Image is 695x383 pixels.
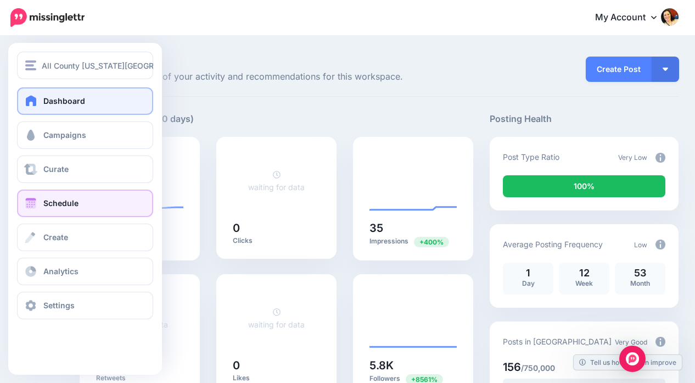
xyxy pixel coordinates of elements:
img: info-circle-grey.png [655,153,665,163]
a: Create Post [586,57,652,82]
span: Curate [43,164,69,174]
h5: 35 [369,223,457,234]
h5: 5.8K [369,360,457,371]
p: Clicks [233,236,320,245]
span: Very Low [618,153,647,162]
p: Posts in [GEOGRAPHIC_DATA] [503,335,612,348]
p: Average Posting Frequency [503,238,603,251]
button: All County [US_STATE][GEOGRAPHIC_DATA]. CRMC [17,52,153,79]
p: Likes [233,374,320,382]
span: 156 [503,360,521,374]
a: waiting for data [248,170,305,192]
h5: 0 [233,360,320,371]
img: info-circle-grey.png [655,240,665,249]
span: Settings [43,301,75,310]
span: Low [634,241,647,249]
div: 100% of your posts in the last 30 days were manually created (i.e. were not from Drip Campaigns o... [503,175,665,197]
span: Week [575,279,593,287]
h5: Posting Health [490,112,679,126]
span: Very Good [615,338,647,346]
span: Day [522,279,535,287]
img: menu.png [25,60,36,70]
span: Here's an overview of your activity and recommendations for this workspace. [80,70,473,84]
a: Campaigns [17,121,153,149]
a: Dashboard [17,87,153,115]
a: Curate [17,156,153,183]
a: waiting for data [248,307,305,329]
p: Post Type Ratio [503,151,559,163]
a: Tell us how we can improve [574,355,682,370]
img: Missinglettr [10,8,85,27]
img: arrow-down-white.png [663,68,668,71]
img: info-circle-grey.png [655,337,665,347]
span: All County [US_STATE][GEOGRAPHIC_DATA]. CRMC [42,59,230,72]
span: Create [43,232,68,242]
p: 53 [620,268,660,278]
div: Open Intercom Messenger [619,346,646,372]
span: Previous period: 7 [414,237,449,247]
span: Dashboard [43,96,85,106]
span: Campaigns [43,130,86,140]
span: Analytics [43,267,79,276]
span: Schedule [43,198,79,208]
p: 12 [564,268,604,278]
p: Impressions [369,236,457,247]
a: Analytics [17,258,153,285]
p: 1 [508,268,548,278]
a: Create [17,224,153,251]
a: Settings [17,292,153,319]
span: Month [630,279,650,287]
p: Retweets [96,374,183,382]
span: /750,000 [521,363,555,373]
h5: 0 [233,223,320,234]
a: My Account [584,4,679,31]
a: Schedule [17,190,153,217]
